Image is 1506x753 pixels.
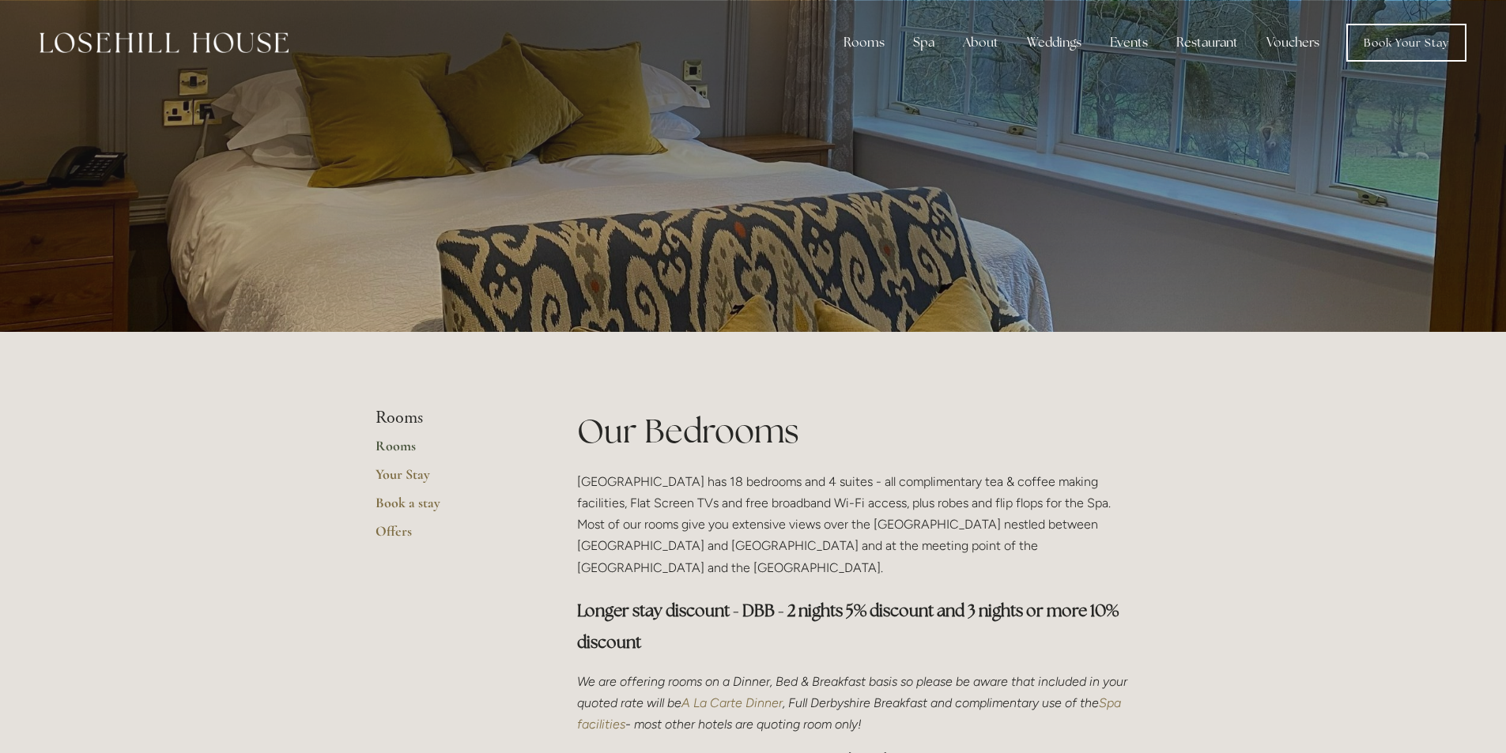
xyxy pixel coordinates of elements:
[950,27,1011,58] div: About
[577,600,1122,653] strong: Longer stay discount - DBB - 2 nights 5% discount and 3 nights or more 10% discount
[1254,27,1332,58] a: Vouchers
[376,437,527,465] a: Rooms
[577,674,1130,710] em: We are offering rooms on a Dinner, Bed & Breakfast basis so please be aware that included in your...
[577,471,1131,578] p: [GEOGRAPHIC_DATA] has 18 bedrooms and 4 suites - all complimentary tea & coffee making facilities...
[376,408,527,428] li: Rooms
[831,27,897,58] div: Rooms
[783,695,1099,710] em: , Full Derbyshire Breakfast and complimentary use of the
[625,717,862,732] em: - most other hotels are quoting room only!
[40,32,289,53] img: Losehill House
[376,522,527,551] a: Offers
[376,494,527,522] a: Book a stay
[1097,27,1161,58] div: Events
[681,695,783,710] a: A La Carte Dinner
[900,27,947,58] div: Spa
[1346,24,1466,62] a: Book Your Stay
[1014,27,1094,58] div: Weddings
[577,408,1131,454] h1: Our Bedrooms
[376,465,527,494] a: Your Stay
[1164,27,1251,58] div: Restaurant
